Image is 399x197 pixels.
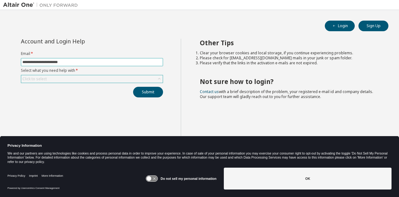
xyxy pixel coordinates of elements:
button: Login [325,21,355,31]
label: Email [21,51,163,56]
li: Please check for [EMAIL_ADDRESS][DOMAIN_NAME] mails in your junk or spam folder. [200,56,377,61]
a: Contact us [200,89,219,94]
button: Submit [133,87,163,97]
div: Account and Login Help [21,39,135,44]
img: Altair One [3,2,81,8]
span: with a brief description of the problem, your registered e-mail id and company details. Our suppo... [200,89,373,99]
div: Click to select [21,75,163,83]
label: Select what you need help with [21,68,163,73]
li: Please verify that the links in the activation e-mails are not expired. [200,61,377,66]
li: Clear your browser cookies and local storage, if you continue experiencing problems. [200,51,377,56]
h2: Not sure how to login? [200,77,377,86]
h2: Other Tips [200,39,377,47]
button: Sign Up [358,21,388,31]
div: Click to select [22,76,47,81]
